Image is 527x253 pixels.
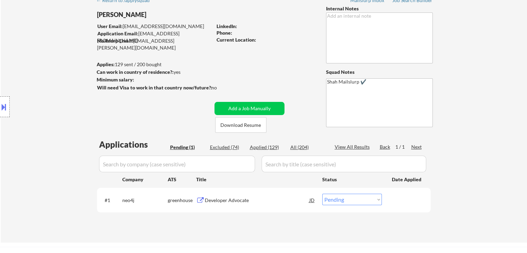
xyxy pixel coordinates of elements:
[97,38,133,44] strong: Mailslurp Email:
[122,176,168,183] div: Company
[250,144,284,151] div: Applied (129)
[168,176,196,183] div: ATS
[326,69,433,76] div: Squad Notes
[210,144,245,151] div: Excluded (74)
[217,23,237,29] strong: LinkedIn:
[122,197,168,204] div: neo4j
[217,37,256,43] strong: Current Location:
[322,173,382,185] div: Status
[97,61,212,68] div: 129 sent / 200 bought
[170,144,205,151] div: Pending (1)
[262,156,426,172] input: Search by title (case sensitive)
[215,117,266,133] button: Download Resume
[97,85,212,90] strong: Will need Visa to work in that country now/future?:
[97,30,138,36] strong: Application Email:
[105,197,117,204] div: #1
[211,84,231,91] div: no
[335,143,372,150] div: View All Results
[99,140,168,149] div: Applications
[97,23,212,30] div: [EMAIL_ADDRESS][DOMAIN_NAME]
[217,30,232,36] strong: Phone:
[97,69,174,75] strong: Can work in country of residence?:
[380,143,391,150] div: Back
[97,69,210,76] div: yes
[99,156,255,172] input: Search by company (case sensitive)
[411,143,422,150] div: Next
[168,197,196,204] div: greenhouse
[214,102,284,115] button: Add a Job Manually
[97,23,123,29] strong: User Email:
[309,194,316,206] div: JD
[392,176,422,183] div: Date Applied
[97,30,212,44] div: [EMAIL_ADDRESS][DOMAIN_NAME]
[97,37,212,51] div: [EMAIL_ADDRESS][PERSON_NAME][DOMAIN_NAME]
[326,5,433,12] div: Internal Notes
[196,176,316,183] div: Title
[395,143,411,150] div: 1 / 1
[205,197,309,204] div: Developer Advocate
[97,10,239,19] div: [PERSON_NAME]
[290,144,325,151] div: All (204)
